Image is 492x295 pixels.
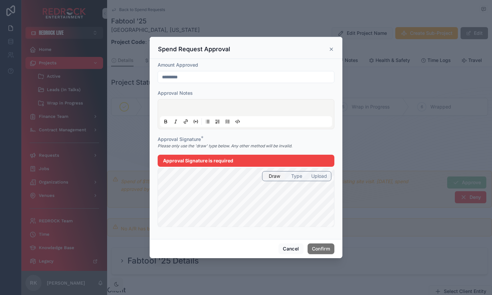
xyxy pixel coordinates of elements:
em: Please only use the 'draw' type below. Any other method will be invalid. [158,143,292,149]
span: Upload [311,173,327,179]
span: Approval Signature [158,136,201,142]
span: Draw [269,173,280,179]
span: Approval Notes [158,90,193,96]
div: Approval Signature is required [158,155,334,167]
button: Confirm [308,243,334,254]
button: Cancel [278,243,303,254]
span: Type [291,173,302,179]
span: Amount Approved [158,62,198,68]
h3: Spend Request Approval [158,45,230,53]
